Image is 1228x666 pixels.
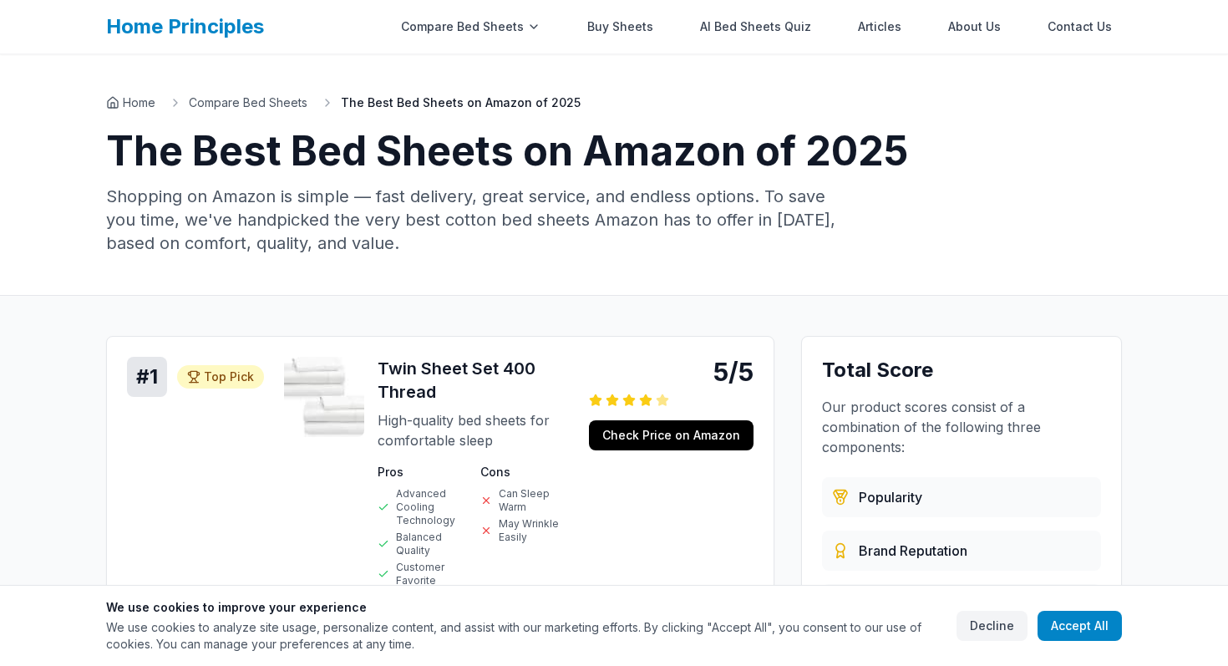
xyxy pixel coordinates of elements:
h4: Cons [480,464,570,480]
div: Evaluated from brand history, quality standards, and market presence [822,531,1101,571]
a: Home Principles [106,14,264,38]
div: Compare Bed Sheets [391,10,551,43]
li: May Wrinkle Easily [480,517,570,544]
p: Shopping on Amazon is simple — fast delivery, great service, and endless options. To save you tim... [106,185,855,255]
span: Brand Reputation [859,541,967,561]
div: # 1 [127,357,167,397]
li: Balanced Quality [378,531,467,557]
div: Combines price, quality, durability, and customer satisfaction [822,584,1101,624]
a: Buy Sheets [577,10,663,43]
a: Contact Us [1038,10,1122,43]
h1: The Best Bed Sheets on Amazon of 2025 [106,131,1122,171]
span: Top Pick [204,369,254,385]
h3: Total Score [822,357,1101,384]
button: Accept All [1038,611,1122,641]
p: We use cookies to analyze site usage, personalize content, and assist with our marketing efforts.... [106,619,943,653]
button: Decline [957,611,1028,641]
a: Check Price on Amazon [589,420,754,450]
a: Articles [848,10,911,43]
span: Popularity [859,487,922,507]
li: Advanced Cooling Technology [378,487,467,527]
span: The Best Bed Sheets on Amazon of 2025 [341,94,581,111]
h3: Twin Sheet Set 400 Thread [378,357,569,404]
a: AI Bed Sheets Quiz [690,10,821,43]
h4: Pros [378,464,467,480]
h3: We use cookies to improve your experience [106,599,943,616]
nav: Breadcrumb [106,94,1122,111]
img: Twin Sheet Set 400 Thread - Cotton product image [284,357,364,437]
p: High-quality bed sheets for comfortable sleep [378,410,569,450]
li: Customer Favorite [378,561,467,587]
a: About Us [938,10,1011,43]
a: Home [106,94,155,111]
div: 5/5 [589,357,754,387]
div: Based on customer reviews, ratings, and sales data [822,477,1101,517]
p: Our product scores consist of a combination of the following three components: [822,397,1101,457]
li: Can Sleep Warm [480,487,570,514]
a: Compare Bed Sheets [189,94,307,111]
